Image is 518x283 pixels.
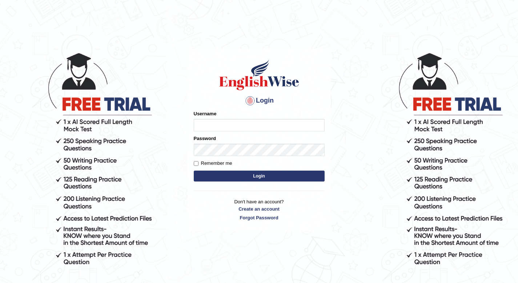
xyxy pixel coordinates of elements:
button: Login [194,171,325,182]
h4: Login [194,95,325,107]
p: Don't have an account? [194,198,325,221]
a: Forgot Password [194,214,325,221]
img: Logo of English Wise sign in for intelligent practice with AI [218,59,301,91]
label: Password [194,135,216,142]
label: Username [194,110,217,117]
label: Remember me [194,160,232,167]
input: Remember me [194,161,198,166]
a: Create an account [194,206,325,212]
